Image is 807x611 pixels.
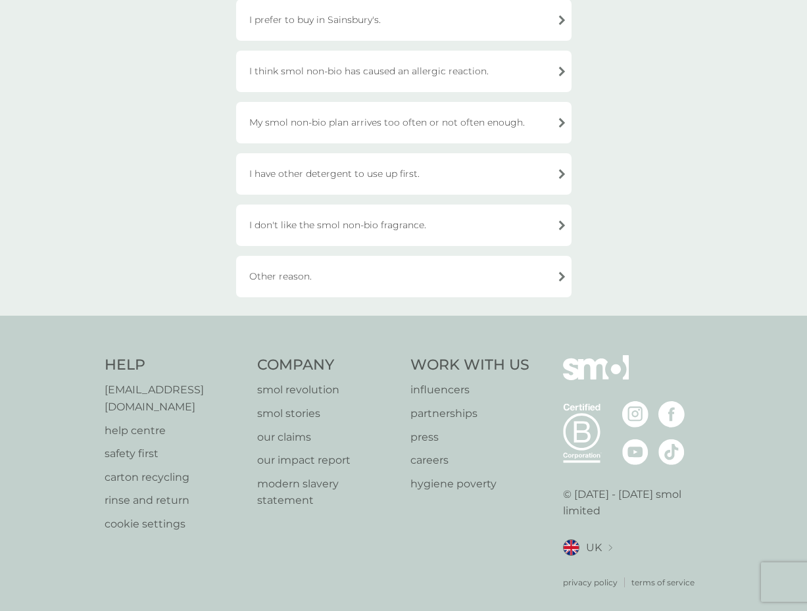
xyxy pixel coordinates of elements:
img: visit the smol Youtube page [622,439,648,465]
a: influencers [410,381,529,399]
img: visit the smol Instagram page [622,401,648,428]
h4: Work With Us [410,355,529,376]
span: UK [586,539,602,556]
a: hygiene poverty [410,476,529,493]
a: smol revolution [257,381,397,399]
a: our claims [257,429,397,446]
div: My smol non-bio plan arrives too often or not often enough. [236,102,572,143]
img: select a new location [608,545,612,552]
a: terms of service [631,576,695,589]
div: Other reason. [236,256,572,297]
a: partnerships [410,405,529,422]
div: I don't like the smol non-bio fragrance. [236,205,572,246]
p: © [DATE] - [DATE] smol limited [563,486,703,520]
a: help centre [105,422,245,439]
a: our impact report [257,452,397,469]
img: smol [563,355,629,400]
div: I have other detergent to use up first. [236,153,572,195]
img: UK flag [563,539,579,556]
a: modern slavery statement [257,476,397,509]
a: safety first [105,445,245,462]
a: cookie settings [105,516,245,533]
a: careers [410,452,529,469]
div: I think smol non-bio has caused an allergic reaction. [236,51,572,92]
a: smol stories [257,405,397,422]
img: visit the smol Facebook page [658,401,685,428]
a: privacy policy [563,576,618,589]
a: press [410,429,529,446]
h4: Help [105,355,245,376]
img: visit the smol Tiktok page [658,439,685,465]
h4: Company [257,355,397,376]
a: rinse and return [105,492,245,509]
a: [EMAIL_ADDRESS][DOMAIN_NAME] [105,381,245,415]
a: carton recycling [105,469,245,486]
